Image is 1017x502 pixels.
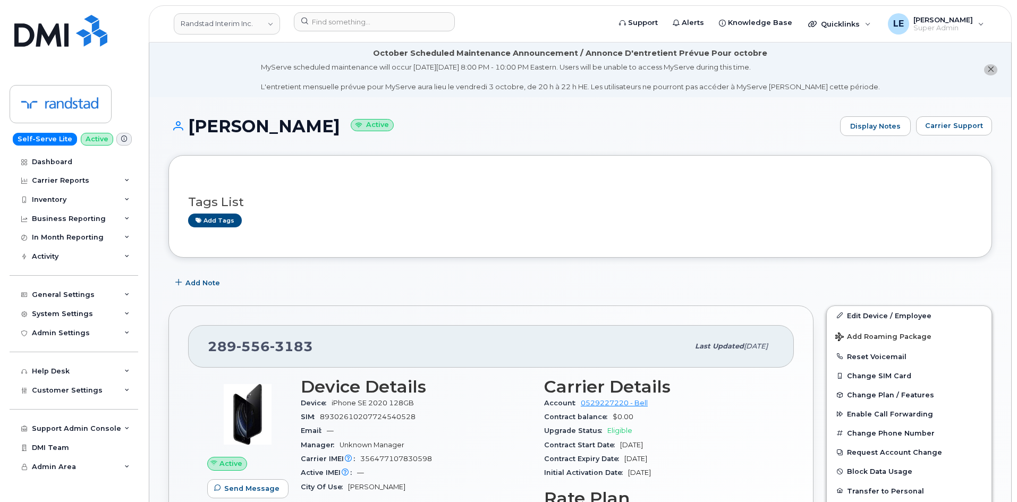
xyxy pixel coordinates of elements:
[188,195,972,209] h3: Tags List
[827,423,991,443] button: Change Phone Number
[544,427,607,435] span: Upgrade Status
[348,483,405,491] span: [PERSON_NAME]
[624,455,647,463] span: [DATE]
[373,48,767,59] div: October Scheduled Maintenance Announcement / Annonce D'entretient Prévue Pour octobre
[827,462,991,481] button: Block Data Usage
[168,117,835,135] h1: [PERSON_NAME]
[301,441,340,449] span: Manager
[544,469,628,477] span: Initial Activation Date
[185,278,220,288] span: Add Note
[847,410,933,418] span: Enable Call Forwarding
[581,399,648,407] a: 0529227220 - Bell
[613,413,633,421] span: $0.00
[827,366,991,385] button: Change SIM Card
[168,274,229,293] button: Add Note
[301,469,357,477] span: Active IMEI
[827,385,991,404] button: Change Plan / Features
[219,458,242,469] span: Active
[301,427,327,435] span: Email
[544,399,581,407] span: Account
[327,427,334,435] span: —
[301,483,348,491] span: City Of Use
[270,338,313,354] span: 3183
[332,399,414,407] span: iPhone SE 2020 128GB
[827,481,991,500] button: Transfer to Personal
[628,469,651,477] span: [DATE]
[207,479,289,498] button: Send Message
[916,116,992,135] button: Carrier Support
[827,306,991,325] a: Edit Device / Employee
[840,116,911,137] a: Display Notes
[188,214,242,227] a: Add tags
[261,62,880,92] div: MyServe scheduled maintenance will occur [DATE][DATE] 8:00 PM - 10:00 PM Eastern. Users will be u...
[301,399,332,407] span: Device
[340,441,404,449] span: Unknown Manager
[357,469,364,477] span: —
[984,64,997,75] button: close notification
[695,342,744,350] span: Last updated
[835,333,931,343] span: Add Roaming Package
[620,441,643,449] span: [DATE]
[744,342,768,350] span: [DATE]
[208,338,313,354] span: 289
[301,377,531,396] h3: Device Details
[301,455,360,463] span: Carrier IMEI
[544,413,613,421] span: Contract balance
[544,377,775,396] h3: Carrier Details
[827,347,991,366] button: Reset Voicemail
[847,391,934,399] span: Change Plan / Features
[544,441,620,449] span: Contract Start Date
[544,455,624,463] span: Contract Expiry Date
[216,382,279,446] img: image20231002-3703462-2fle3a.jpeg
[827,325,991,347] button: Add Roaming Package
[351,119,394,131] small: Active
[301,413,320,421] span: SIM
[360,455,432,463] span: 356477107830598
[224,483,279,494] span: Send Message
[607,427,632,435] span: Eligible
[925,121,983,131] span: Carrier Support
[827,443,991,462] button: Request Account Change
[827,404,991,423] button: Enable Call Forwarding
[236,338,270,354] span: 556
[320,413,416,421] span: 89302610207724540528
